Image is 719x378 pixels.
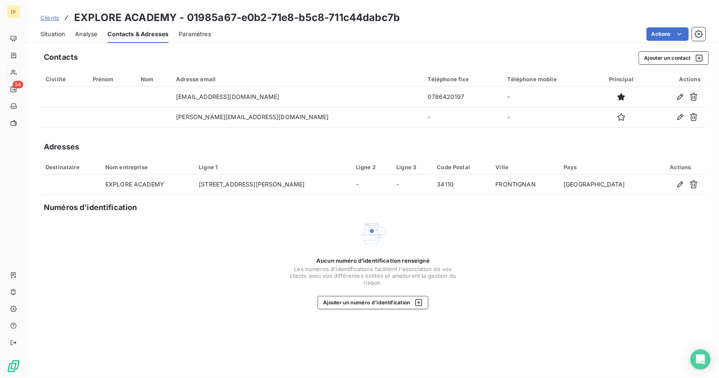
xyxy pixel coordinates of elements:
[647,27,689,41] button: Actions
[495,164,553,170] div: Ville
[423,87,502,107] td: 0786420197
[40,14,59,21] span: Clients
[171,107,422,127] td: [PERSON_NAME][EMAIL_ADDRESS][DOMAIN_NAME]
[7,5,20,19] div: DI
[199,164,346,170] div: Ligne 1
[289,266,457,286] span: Les numéros d'identifications facilitent l'association de vos clients avec vos différentes entité...
[75,30,97,38] span: Analyse
[171,87,422,107] td: [EMAIL_ADDRESS][DOMAIN_NAME]
[423,107,502,127] td: -
[40,13,59,22] a: Clients
[599,76,643,83] div: Principal
[490,175,559,195] td: FRONTIGNAN
[356,164,386,170] div: Ligne 2
[13,81,23,88] span: 54
[176,76,417,83] div: Adresse email
[351,175,391,195] td: -
[44,141,79,153] h5: Adresses
[660,164,700,170] div: Actions
[428,76,497,83] div: Téléphone fixe
[391,175,432,195] td: -
[105,164,189,170] div: Nom entreprise
[44,51,78,63] h5: Contacts
[93,76,131,83] div: Prénom
[318,296,428,309] button: Ajouter un numéro d’identification
[502,87,595,107] td: -
[432,175,490,195] td: 34110
[360,220,387,247] img: Empty state
[508,76,590,83] div: Téléphone mobile
[7,359,20,373] img: Logo LeanPay
[44,202,137,213] h5: Numéros d’identification
[141,76,166,83] div: Nom
[194,175,351,195] td: [STREET_ADDRESS][PERSON_NAME]
[45,76,83,83] div: Civilité
[107,30,168,38] span: Contacts & Adresses
[74,10,400,25] h3: EXPLORE ACADEMY - 01985a67-e0b2-71e8-b5c8-711c44dabc7b
[396,164,427,170] div: Ligne 3
[437,164,485,170] div: Code Postal
[316,257,430,264] span: Aucun numéro d’identification renseigné
[502,107,595,127] td: -
[690,349,711,370] div: Open Intercom Messenger
[559,175,655,195] td: [GEOGRAPHIC_DATA]
[639,51,709,65] button: Ajouter un contact
[564,164,650,170] div: Pays
[179,30,211,38] span: Paramètres
[653,76,700,83] div: Actions
[40,30,65,38] span: Situation
[45,164,95,170] div: Destinataire
[100,175,194,195] td: EXPLORE ACADEMY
